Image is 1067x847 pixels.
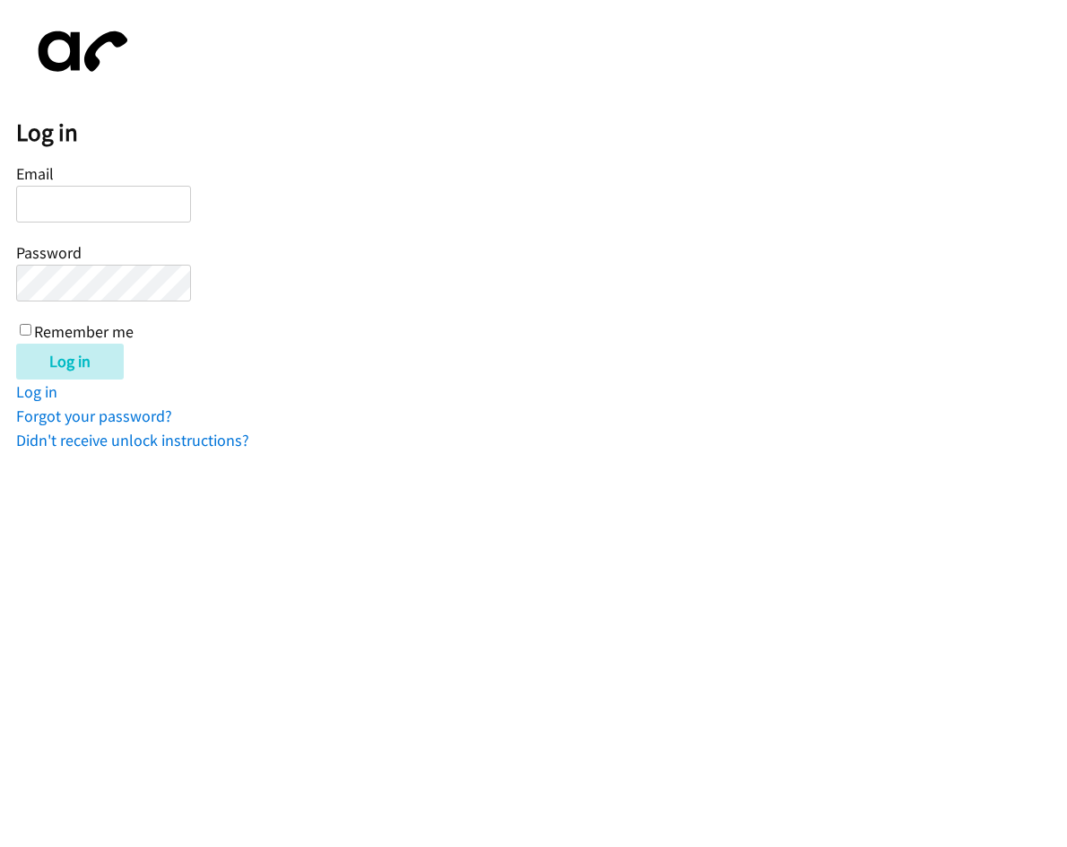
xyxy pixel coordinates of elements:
[16,406,172,426] a: Forgot your password?
[34,321,134,342] label: Remember me
[16,163,54,184] label: Email
[16,344,124,380] input: Log in
[16,118,1067,148] h2: Log in
[16,381,57,402] a: Log in
[16,16,142,87] img: aphone-8a226864a2ddd6a5e75d1ebefc011f4aa8f32683c2d82f3fb0802fe031f96514.svg
[16,430,249,450] a: Didn't receive unlock instructions?
[16,242,82,263] label: Password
